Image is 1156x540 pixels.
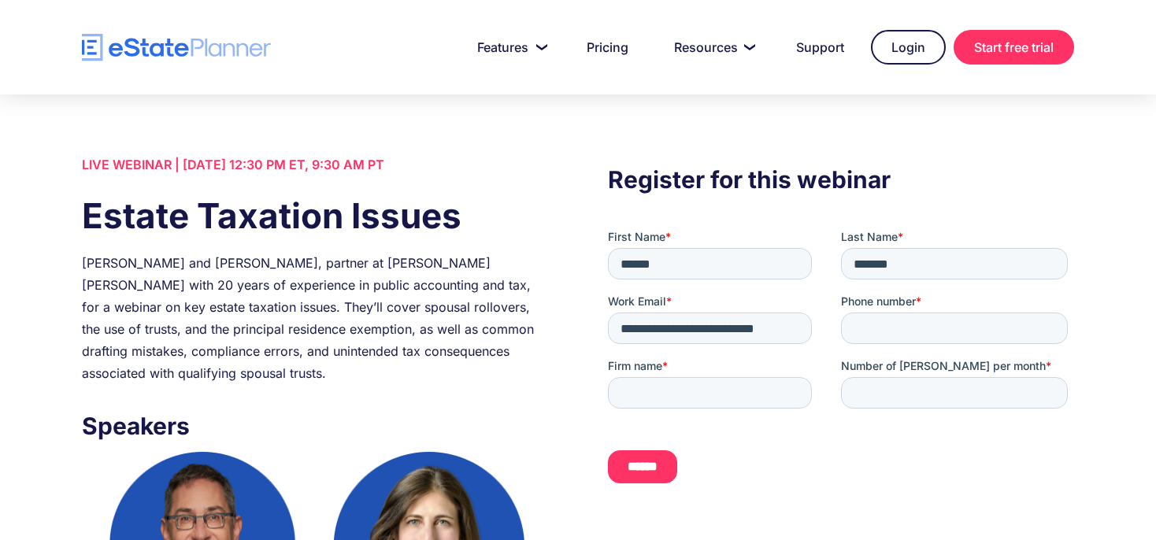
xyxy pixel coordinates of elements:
[655,31,769,63] a: Resources
[608,229,1074,497] iframe: Form 0
[608,161,1074,198] h3: Register for this webinar
[777,31,863,63] a: Support
[871,30,946,65] a: Login
[82,191,548,240] h1: Estate Taxation Issues
[954,30,1074,65] a: Start free trial
[568,31,647,63] a: Pricing
[82,408,548,444] h3: Speakers
[82,153,548,176] div: LIVE WEBINAR | [DATE] 12:30 PM ET, 9:30 AM PT
[82,252,548,384] div: [PERSON_NAME] and [PERSON_NAME], partner at [PERSON_NAME] [PERSON_NAME] with 20 years of experien...
[82,34,271,61] a: home
[458,31,560,63] a: Features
